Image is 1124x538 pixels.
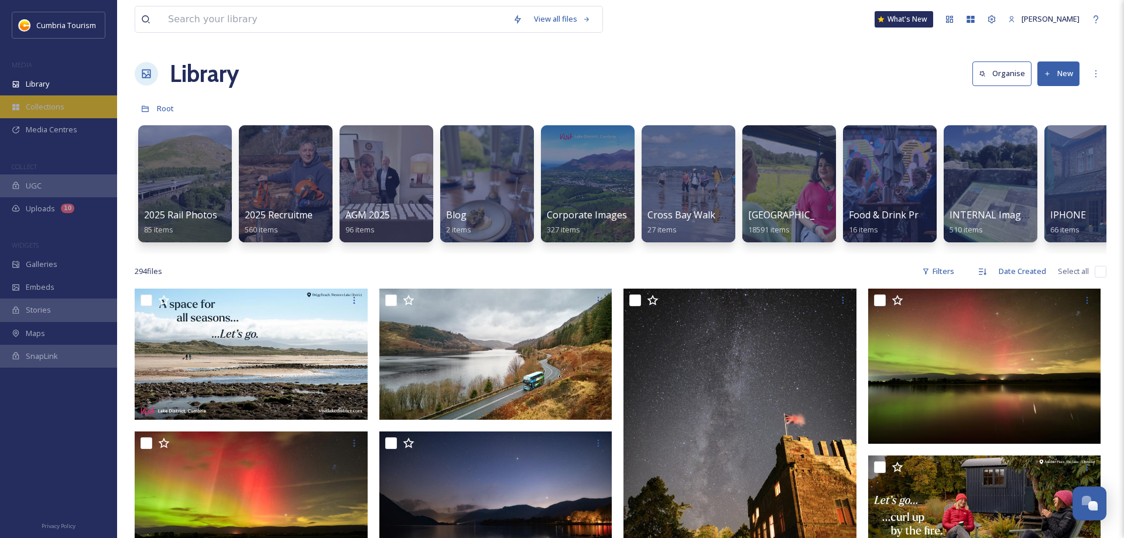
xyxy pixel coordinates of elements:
a: AGM 202596 items [345,210,390,235]
div: Date Created [993,260,1052,283]
a: Organise [972,61,1037,85]
span: Blog [446,208,467,221]
a: INTERNAL Imagery510 items [950,210,1035,235]
span: Select all [1058,266,1089,277]
span: Library [26,78,49,90]
a: Root [157,101,174,115]
a: 2025 Rail Photos85 items [144,210,217,235]
span: COLLECT [12,162,37,171]
a: View all files [528,8,597,30]
span: [PERSON_NAME] [1022,13,1080,24]
a: [PERSON_NAME] [1002,8,1085,30]
span: [GEOGRAPHIC_DATA] [748,208,842,221]
a: Cross Bay Walk 202427 items [647,210,739,235]
span: Maps [26,328,45,339]
a: IPHONE66 items [1050,210,1086,235]
div: Filters [916,260,960,283]
span: 2025 Recruitment - [PERSON_NAME] [245,208,405,221]
span: 2 items [446,224,471,235]
img: 1920x1080-drigg-beach.jpg [135,289,368,420]
span: MEDIA [12,60,32,69]
span: Stories [26,304,51,316]
span: 560 items [245,224,278,235]
span: SnapLink [26,351,58,362]
span: Galleries [26,259,57,270]
img: images.jpg [19,19,30,31]
span: Food & Drink Project [849,208,940,221]
span: 294 file s [135,266,162,277]
button: Organise [972,61,1032,85]
a: [GEOGRAPHIC_DATA]18591 items [748,210,842,235]
span: Cross Bay Walk 2024 [647,208,739,221]
span: INTERNAL Imagery [950,208,1035,221]
span: 66 items [1050,224,1080,235]
span: Root [157,103,174,114]
span: 2025 Rail Photos [144,208,217,221]
a: Blog2 items [446,210,471,235]
span: 327 items [547,224,580,235]
input: Search your library [162,6,507,32]
span: 96 items [345,224,375,235]
a: 2025 Recruitment - [PERSON_NAME]560 items [245,210,405,235]
span: WIDGETS [12,241,39,249]
span: 85 items [144,224,173,235]
button: New [1037,61,1080,85]
div: 10 [61,204,74,213]
a: Corporate Images327 items [547,210,627,235]
span: IPHONE [1050,208,1086,221]
span: Collections [26,101,64,112]
button: Open Chat [1072,486,1106,520]
span: AGM 2025 [345,208,390,221]
span: Embeds [26,282,54,293]
span: 510 items [950,224,983,235]
img: Askham Hall4.jpg [868,289,1101,444]
a: Privacy Policy [42,518,76,532]
span: 18591 items [748,224,790,235]
a: Food & Drink Project16 items [849,210,940,235]
span: Uploads [26,203,55,214]
span: UGC [26,180,42,191]
span: 16 items [849,224,878,235]
span: Media Centres [26,124,77,135]
a: What's New [875,11,933,28]
span: Privacy Policy [42,522,76,530]
span: Corporate Images [547,208,627,221]
img: Stagecoach Lakes_Day 2_008.jpg [379,289,612,420]
a: Library [170,56,239,91]
span: 27 items [647,224,677,235]
span: Cumbria Tourism [36,20,96,30]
